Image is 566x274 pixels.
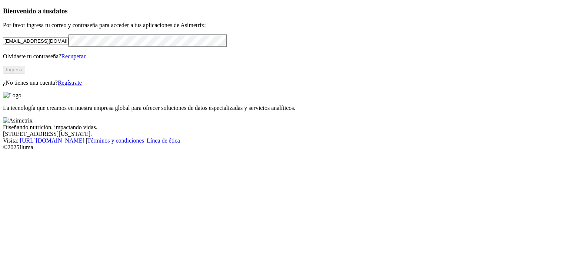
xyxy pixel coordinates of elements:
[3,144,563,151] div: © 2025 Iluma
[52,7,68,15] span: datos
[147,137,180,144] a: Línea de ética
[87,137,144,144] a: Términos y condiciones
[58,79,82,86] a: Regístrate
[61,53,86,59] a: Recuperar
[3,117,33,124] img: Asimetrix
[3,131,563,137] div: [STREET_ADDRESS][US_STATE].
[3,7,563,15] h3: Bienvenido a tus
[3,66,25,74] button: Ingresa
[3,105,563,111] p: La tecnología que creamos en nuestra empresa global para ofrecer soluciones de datos especializad...
[3,79,563,86] p: ¿No tienes una cuenta?
[20,137,84,144] a: [URL][DOMAIN_NAME]
[3,124,563,131] div: Diseñando nutrición, impactando vidas.
[3,22,563,29] p: Por favor ingresa tu correo y contraseña para acceder a tus aplicaciones de Asimetrix:
[3,92,21,99] img: Logo
[3,53,563,60] p: Olvidaste tu contraseña?
[3,37,69,45] input: Tu correo
[3,137,563,144] div: Visita : | |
